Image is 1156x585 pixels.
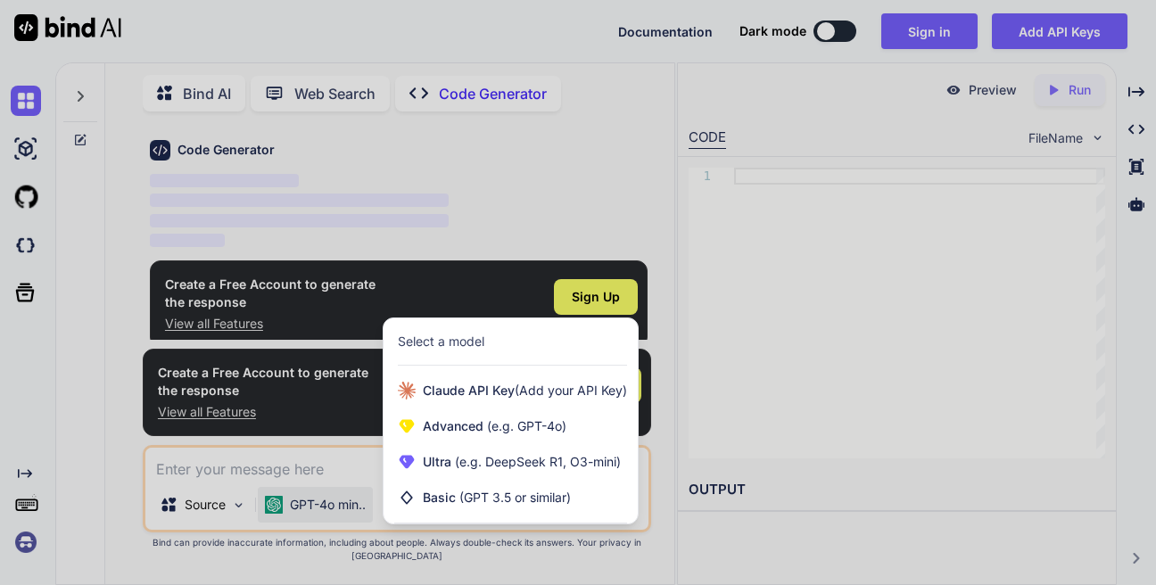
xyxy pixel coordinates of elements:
div: Select a model [398,333,484,350]
span: (e.g. DeepSeek R1, O3-mini) [451,454,621,469]
span: (e.g. GPT-4o) [483,418,566,433]
span: Ultra [423,453,621,471]
span: Claude API Key [423,382,627,400]
span: Basic [423,489,571,507]
span: (GPT 3.5 or similar) [459,490,571,505]
span: Advanced [423,417,566,435]
span: (Add your API Key) [515,383,627,398]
